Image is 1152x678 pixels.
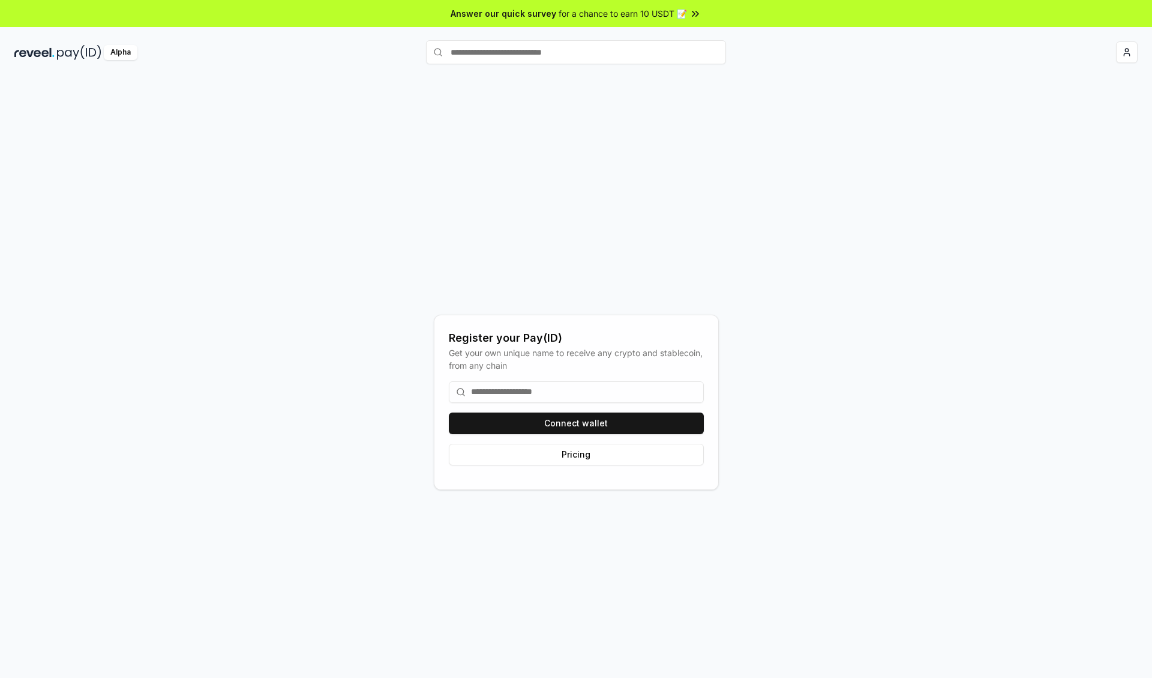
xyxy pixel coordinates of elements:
button: Connect wallet [449,413,704,434]
img: pay_id [57,45,101,60]
div: Alpha [104,45,137,60]
img: reveel_dark [14,45,55,60]
span: Answer our quick survey [451,7,556,20]
div: Register your Pay(ID) [449,330,704,347]
span: for a chance to earn 10 USDT 📝 [559,7,687,20]
div: Get your own unique name to receive any crypto and stablecoin, from any chain [449,347,704,372]
button: Pricing [449,444,704,465]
